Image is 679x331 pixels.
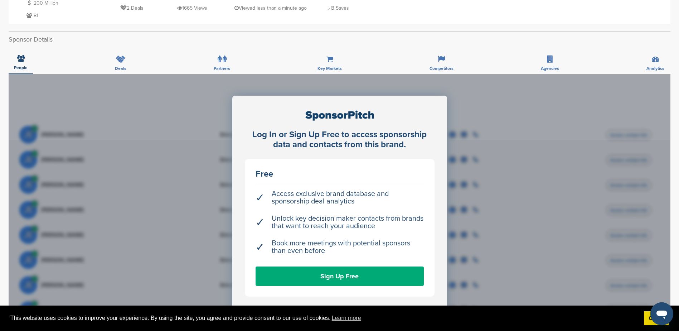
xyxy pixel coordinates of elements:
span: Agencies [541,66,559,71]
iframe: Button to launch messaging window [650,302,673,325]
span: Key Markets [317,66,342,71]
li: Book more meetings with potential sponsors than even before [256,236,424,258]
p: 2 Deals [120,4,144,13]
h2: Sponsor Details [9,35,670,44]
span: Analytics [646,66,664,71]
p: 81 [25,11,110,20]
li: Access exclusive brand database and sponsorship deal analytics [256,187,424,209]
li: Unlock key decision maker contacts from brands that want to reach your audience [256,211,424,234]
a: Already signed up? Log in → [297,305,382,313]
div: Free [256,170,424,178]
span: People [14,66,28,70]
span: ✓ [256,194,265,202]
a: learn more about cookies [331,313,362,323]
span: Deals [115,66,126,71]
a: dismiss cookie message [644,311,669,326]
span: ✓ [256,244,265,251]
p: 1665 Views [177,4,207,13]
span: Partners [214,66,230,71]
span: ✓ [256,219,265,226]
span: This website uses cookies to improve your experience. By using the site, you agree and provide co... [10,313,638,323]
a: Sign Up Free [256,267,424,286]
span: Competitors [430,66,454,71]
div: Log In or Sign Up Free to access sponsorship data and contacts from this brand. [245,130,435,150]
p: Viewed less than a minute ago [234,4,307,13]
p: 3 Saves [328,4,349,13]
